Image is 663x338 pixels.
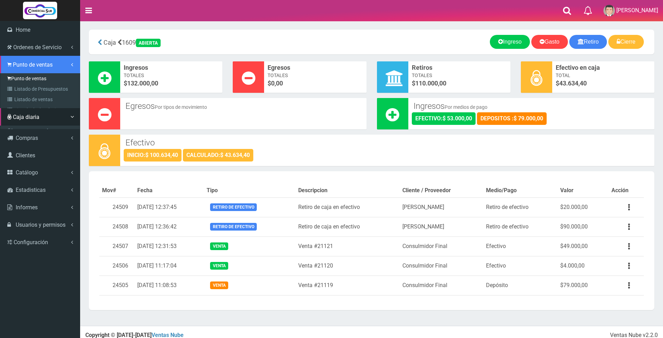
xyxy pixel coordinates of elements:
[442,115,472,122] strong: $ 53.000,00
[414,102,649,111] h3: Ingresos
[124,79,219,88] span: $
[134,184,204,197] th: Fecha
[204,184,295,197] th: Tipo
[415,80,446,87] font: 110.000,00
[134,276,204,295] td: [DATE] 11:08:53
[268,72,363,79] span: Totales
[99,217,134,236] td: 24508
[556,72,651,79] span: Total
[483,256,558,276] td: Efectivo
[16,187,46,193] span: Estadisticas
[514,115,543,122] strong: $ 79.000,00
[608,35,644,49] a: Cierre
[124,72,219,79] span: Totales
[445,104,487,110] small: Por medios de pago
[99,197,134,217] td: 24509
[2,126,80,136] a: [PERSON_NAME]
[609,184,644,197] th: Acción
[2,84,80,94] a: Listado de Presupuestos
[2,94,80,105] a: Listado de ventas
[400,276,483,295] td: Consulmidor Final
[16,221,65,228] span: Usuarios y permisos
[557,256,609,276] td: $4.000,00
[210,203,256,211] span: Retiro de efectivo
[155,104,207,110] small: Por tipos de movimiento
[295,276,400,295] td: Venta #21119
[412,72,507,79] span: Totales
[16,152,35,159] span: Clientes
[16,169,38,176] span: Catálogo
[99,276,134,295] td: 24505
[14,239,48,246] span: Configuración
[13,44,62,51] span: Ordenes de Servicio
[483,184,558,197] th: Medio/Pago
[127,80,158,87] font: 132.000,00
[2,73,80,84] a: Punto de ventas
[210,242,228,250] span: Venta
[16,27,30,33] span: Home
[557,276,609,295] td: $79.000,00
[94,35,279,49] div: 1609
[569,35,607,49] a: Retiro
[295,256,400,276] td: Venta #21120
[134,256,204,276] td: [DATE] 11:17:04
[23,2,57,19] img: Logo grande
[268,79,363,88] span: $
[2,105,80,115] a: Listado de devoluciones
[483,197,558,217] td: Retiro de efectivo
[134,197,204,217] td: [DATE] 12:37:45
[412,63,507,72] span: Retiros
[16,204,38,211] span: Informes
[559,80,587,87] span: 43.634,40
[183,149,253,162] div: CALCULADO:
[412,79,507,88] span: $
[295,217,400,236] td: Retiro de caja en efectivo
[483,236,558,256] td: Efectivo
[210,262,228,269] span: Venta
[99,236,134,256] td: 24507
[295,184,400,197] th: Descripcion
[616,7,658,14] span: [PERSON_NAME]
[477,112,547,125] div: DEPOSITOS :
[145,152,178,158] strong: $ 100.634,40
[99,184,134,197] th: Mov#
[557,236,609,256] td: $49.000,00
[125,138,649,147] h3: Efectivo
[124,149,182,162] div: INICIO:
[557,217,609,236] td: $90.000,00
[125,102,361,111] h3: Egresos
[134,217,204,236] td: [DATE] 12:36:42
[400,197,483,217] td: [PERSON_NAME]
[210,281,228,289] span: Venta
[295,197,400,217] td: Retiro de caja en efectivo
[136,39,161,47] div: ABIERTA
[490,35,530,49] a: Ingreso
[99,256,134,276] td: 24506
[16,135,38,141] span: Compras
[603,5,615,16] img: User Image
[557,197,609,217] td: $20.000,00
[271,80,283,87] font: 0,00
[531,35,568,49] a: Gasto
[268,63,363,72] span: Egresos
[210,223,256,230] span: Retiro de efectivo
[557,184,609,197] th: Valor
[13,61,53,68] span: Punto de ventas
[400,217,483,236] td: [PERSON_NAME]
[295,236,400,256] td: Venta #21121
[400,236,483,256] td: Consulmidor Final
[556,63,651,72] span: Efectivo en caja
[556,79,651,88] span: $
[483,217,558,236] td: Retiro de efectivo
[13,114,39,120] span: Caja diaria
[134,236,204,256] td: [DATE] 12:31:53
[412,112,476,125] div: EFECTIVO:
[124,63,219,72] span: Ingresos
[220,152,250,158] strong: $ 43.634,40
[400,256,483,276] td: Consulmidor Final
[103,39,116,46] span: Caja
[483,276,558,295] td: Depósito
[400,184,483,197] th: Cliente / Proveedor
